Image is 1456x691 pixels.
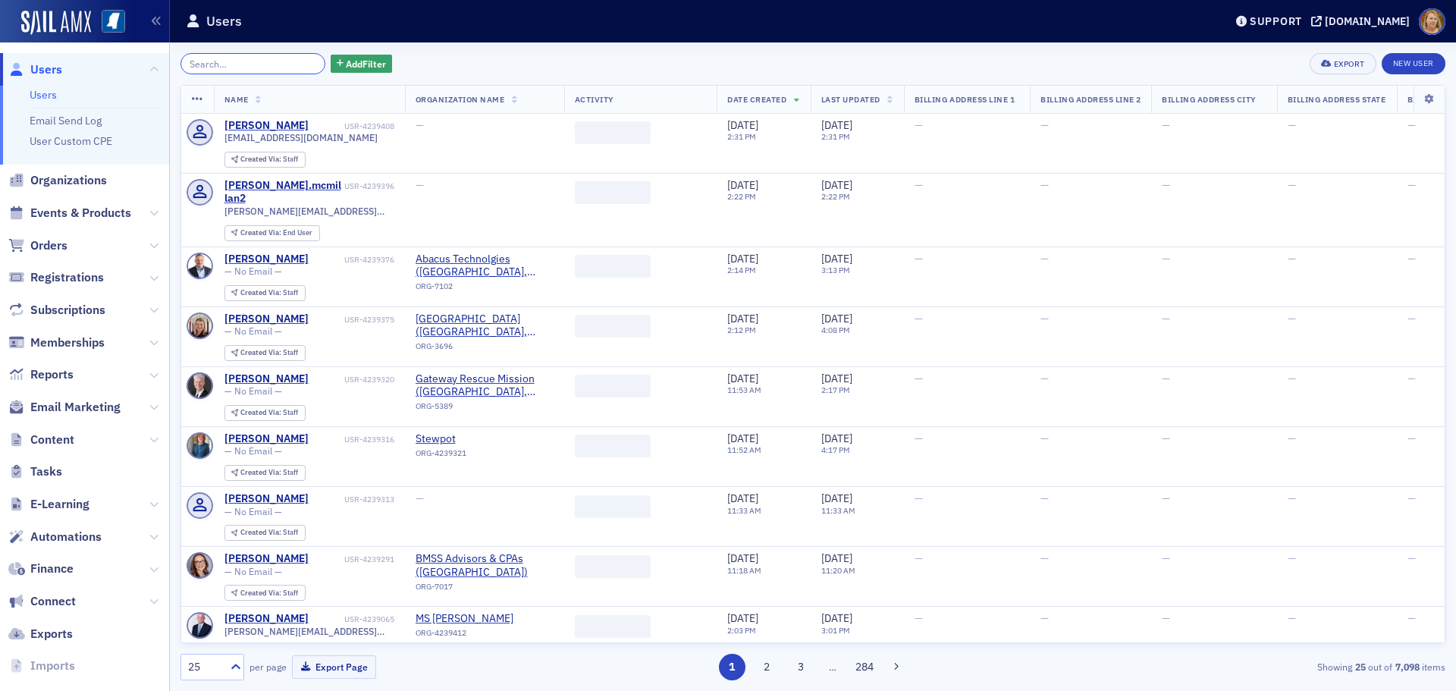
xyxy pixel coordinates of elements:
a: [PERSON_NAME] [224,372,309,386]
span: Organization Name [416,94,505,105]
a: Finance [8,561,74,577]
span: Reformed Theological Seminary (Jackson, MS) [416,313,554,339]
span: — [416,178,424,192]
a: Stewpot [416,432,554,446]
span: Gateway Rescue Mission (Jackson, MS) [416,372,554,399]
div: USR-4239408 [311,121,394,131]
span: Billing Address City [1162,94,1257,105]
time: 4:17 PM [821,444,850,455]
div: Export [1334,60,1365,68]
span: Billing Address State [1288,94,1386,105]
span: — No Email — [224,385,282,397]
a: Users [30,88,57,102]
div: Created Via: Staff [224,152,306,168]
span: — [1040,118,1049,132]
time: 2:03 PM [727,625,756,636]
span: Connect [30,593,76,610]
time: 2:31 PM [727,131,756,142]
span: [DATE] [727,372,758,385]
div: [PERSON_NAME] [224,432,309,446]
span: Created Via : [240,467,283,477]
span: — [1040,252,1049,265]
span: — [1288,118,1296,132]
span: Created Via : [240,228,283,237]
span: — [1288,611,1296,625]
a: Orders [8,237,67,254]
a: [PERSON_NAME] [224,552,309,566]
span: — [1040,492,1049,505]
div: Created Via: Staff [224,465,306,481]
span: Date Created [727,94,786,105]
span: — [1407,611,1416,625]
a: Content [8,432,74,448]
a: MS [PERSON_NAME] [416,612,554,626]
span: ‌ [575,615,651,638]
time: 11:53 AM [727,385,761,395]
span: [DATE] [821,611,852,625]
a: Memberships [8,335,105,351]
span: — [915,372,923,385]
a: View Homepage [91,10,125,36]
div: USR-4239065 [311,614,394,624]
span: Events & Products [30,205,131,221]
span: — [1288,492,1296,505]
span: — [915,252,923,265]
span: Exports [30,626,73,642]
span: — [1407,118,1416,132]
span: Tasks [30,463,62,480]
span: — [1288,432,1296,445]
time: 2:22 PM [727,191,756,202]
span: Last Updated [821,94,880,105]
span: [DATE] [727,312,758,325]
div: Staff [240,469,298,477]
time: 11:20 AM [821,565,855,576]
span: — [1288,252,1296,265]
span: [DATE] [821,118,852,132]
a: [GEOGRAPHIC_DATA] ([GEOGRAPHIC_DATA], [GEOGRAPHIC_DATA]) [416,313,554,339]
span: — [915,118,923,132]
span: ‌ [575,555,651,578]
button: 2 [753,654,780,680]
div: Created Via: Staff [224,285,306,301]
span: — [1407,178,1416,192]
span: — [1407,312,1416,325]
span: Billing Address Line 1 [915,94,1015,105]
a: New User [1382,53,1445,74]
span: ‌ [575,495,651,518]
button: Export [1310,53,1376,74]
button: 3 [788,654,814,680]
span: Registrations [30,269,104,286]
div: [PERSON_NAME] [224,253,309,266]
span: Content [30,432,74,448]
span: ‌ [575,435,651,457]
span: — [1040,432,1049,445]
time: 3:01 PM [821,625,850,636]
div: ORG-5389 [416,401,554,416]
span: ‌ [575,181,651,204]
span: — [915,432,923,445]
div: Created Via: Staff [224,525,306,541]
time: 11:33 AM [727,505,761,516]
span: [DATE] [821,551,852,565]
span: — [1407,432,1416,445]
span: — [1162,312,1170,325]
div: USR-4239316 [311,435,394,444]
button: 284 [852,654,878,680]
a: User Custom CPE [30,134,112,148]
div: Created Via: End User [224,225,320,241]
time: 2:12 PM [727,325,756,335]
time: 11:52 AM [727,444,761,455]
span: — [1162,372,1170,385]
button: [DOMAIN_NAME] [1311,16,1415,27]
time: 2:14 PM [727,265,756,275]
div: Support [1250,14,1302,28]
div: Staff [240,589,298,598]
strong: 25 [1352,660,1368,674]
span: [DATE] [727,492,758,505]
span: Name [224,94,249,105]
span: Orders [30,237,67,254]
a: [PERSON_NAME] [224,492,309,506]
h1: Users [206,12,242,30]
a: Tasks [8,463,62,480]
